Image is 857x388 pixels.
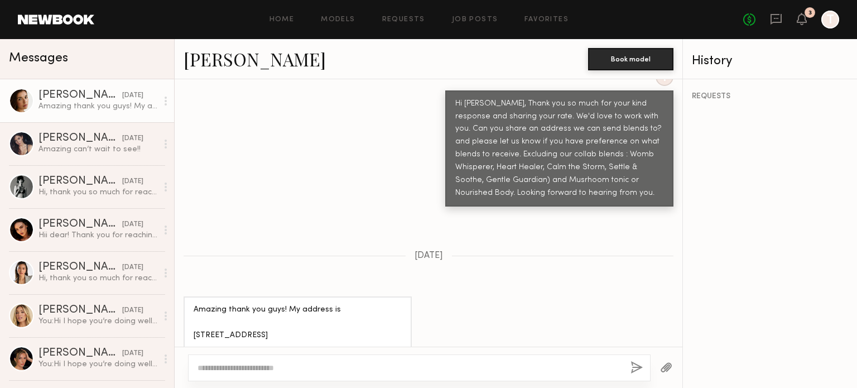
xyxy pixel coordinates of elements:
[692,55,848,68] div: History
[122,262,143,273] div: [DATE]
[122,348,143,359] div: [DATE]
[9,52,68,65] span: Messages
[38,176,122,187] div: [PERSON_NAME]
[38,273,157,284] div: Hi, thank you so much for reaching out! I’d love to discuss the potential for UGC collaboration. ...
[38,348,122,359] div: [PERSON_NAME]
[38,305,122,316] div: [PERSON_NAME]
[808,10,812,16] div: 3
[38,219,122,230] div: [PERSON_NAME]
[821,11,839,28] a: T
[455,98,663,200] div: Hi [PERSON_NAME], Thank you so much for your kind response and sharing your rate. We'd love to wo...
[38,144,157,155] div: Amazing can’t wait to see!!
[122,305,143,316] div: [DATE]
[524,16,569,23] a: Favorites
[321,16,355,23] a: Models
[122,133,143,144] div: [DATE]
[382,16,425,23] a: Requests
[38,101,157,112] div: Amazing thank you guys! My address is [STREET_ADDRESS] I’d love to try the Liver Tonic and Inner ...
[452,16,498,23] a: Job Posts
[122,219,143,230] div: [DATE]
[184,47,326,71] a: [PERSON_NAME]
[38,230,157,241] div: Hii dear! Thank you for reaching out. I make ugc for a few brands that align with me and love you...
[122,176,143,187] div: [DATE]
[122,90,143,101] div: [DATE]
[38,187,157,198] div: Hi, thank you so much for reaching out! The rate for the organic video is $300. Here are the usag...
[269,16,295,23] a: Home
[38,316,157,327] div: You: Hi I hope you’re doing well! I wanted to reach out to see if you’re currently offering UGC v...
[38,133,122,144] div: [PERSON_NAME]
[588,54,673,63] a: Book model
[38,90,122,101] div: [PERSON_NAME]
[692,93,848,100] div: REQUESTS
[38,359,157,370] div: You: Hi I hope you’re doing well! I wanted to reach out to see if you’re currently offering UGC v...
[588,48,673,70] button: Book model
[415,251,443,261] span: [DATE]
[38,262,122,273] div: [PERSON_NAME]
